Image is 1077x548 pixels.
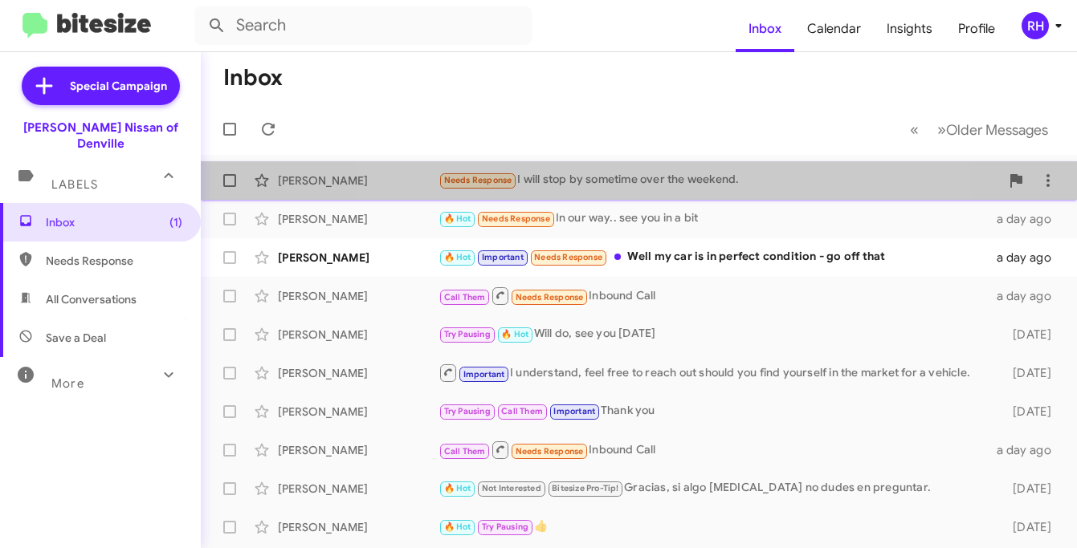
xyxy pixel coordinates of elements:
span: 🔥 Hot [444,483,471,493]
a: Profile [945,6,1008,52]
div: Gracias, si algo [MEDICAL_DATA] no dudes en preguntar. [439,479,997,497]
div: [DATE] [997,327,1064,343]
div: Will do, see you [DATE] [439,325,997,343]
div: 👍 [439,518,997,536]
span: All Conversations [46,291,137,307]
span: Try Pausing [444,406,491,416]
button: Next [928,113,1058,146]
div: [PERSON_NAME] [278,211,439,227]
div: Thank you [439,402,997,420]
span: Needs Response [534,252,602,262]
span: Call Them [444,446,486,457]
div: [PERSON_NAME] [278,250,439,266]
span: Try Pausing [444,329,491,339]
span: Save a Deal [46,330,106,346]
span: Important [463,369,505,380]
div: a day ago [997,288,1064,304]
span: Not Interested [482,483,541,493]
span: Important [482,252,524,262]
div: RH [1022,12,1049,39]
span: Important [553,406,595,416]
a: Insights [874,6,945,52]
span: » [937,120,946,140]
span: 🔥 Hot [444,522,471,532]
span: (1) [169,214,182,230]
div: [PERSON_NAME] [278,288,439,304]
span: Older Messages [946,121,1048,139]
span: Needs Response [482,213,550,224]
span: Special Campaign [70,78,167,94]
div: [DATE] [997,365,1064,381]
span: Bitesize Pro-Tip! [552,483,618,493]
div: [PERSON_NAME] [278,404,439,420]
div: I understand, feel free to reach out should you find yourself in the market for a vehicle. [439,363,997,383]
h1: Inbox [223,65,283,91]
div: a day ago [997,442,1064,458]
span: Labels [51,177,98,192]
div: I will stop by sometime over the weekend. [439,171,1000,189]
span: Needs Response [444,175,512,185]
div: Well my car is in perfect condition - go off that [439,248,997,266]
span: Try Pausing [482,522,528,532]
div: [PERSON_NAME] [278,519,439,535]
nav: Page navigation example [901,113,1058,146]
span: More [51,376,84,391]
div: Inbound Call [439,286,997,306]
span: Needs Response [46,253,182,269]
span: Call Them [444,292,486,302]
a: Calendar [794,6,874,52]
div: a day ago [997,211,1064,227]
span: 🔥 Hot [444,213,471,224]
button: Previous [900,113,928,146]
div: [PERSON_NAME] [278,481,439,497]
div: [PERSON_NAME] [278,173,439,189]
div: a day ago [997,250,1064,266]
div: [DATE] [997,404,1064,420]
input: Search [194,6,532,45]
div: [PERSON_NAME] [278,442,439,458]
span: 🔥 Hot [501,329,528,339]
div: [PERSON_NAME] [278,365,439,381]
div: [DATE] [997,481,1064,497]
span: Needs Response [516,446,584,457]
span: Call Them [501,406,543,416]
span: Inbox [46,214,182,230]
a: Special Campaign [22,67,180,105]
div: Inbound Call [439,440,997,460]
span: « [910,120,919,140]
div: [DATE] [997,519,1064,535]
div: In our way.. see you in a bit [439,209,997,228]
span: Needs Response [516,292,584,302]
a: Inbox [736,6,794,52]
span: 🔥 Hot [444,252,471,262]
div: [PERSON_NAME] [278,327,439,343]
button: RH [1008,12,1059,39]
